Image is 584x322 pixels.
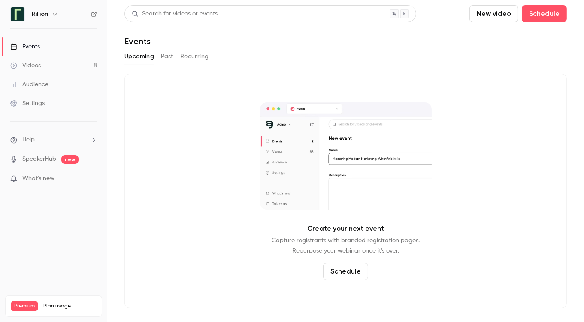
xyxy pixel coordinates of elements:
[323,263,368,280] button: Schedule
[10,99,45,108] div: Settings
[61,155,79,164] span: new
[307,223,384,234] p: Create your next event
[10,42,40,51] div: Events
[124,50,154,63] button: Upcoming
[272,235,420,256] p: Capture registrants with branded registration pages. Repurpose your webinar once it's over.
[469,5,518,22] button: New video
[22,135,35,144] span: Help
[22,155,56,164] a: SpeakerHub
[32,10,48,18] h6: Rillion
[11,301,38,311] span: Premium
[87,175,97,183] iframe: Noticeable Trigger
[161,50,173,63] button: Past
[22,174,54,183] span: What's new
[180,50,209,63] button: Recurring
[522,5,567,22] button: Schedule
[10,61,41,70] div: Videos
[11,7,24,21] img: Rillion
[10,80,48,89] div: Audience
[124,36,151,46] h1: Events
[10,135,97,144] li: help-dropdown-opener
[43,303,97,310] span: Plan usage
[132,9,218,18] div: Search for videos or events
